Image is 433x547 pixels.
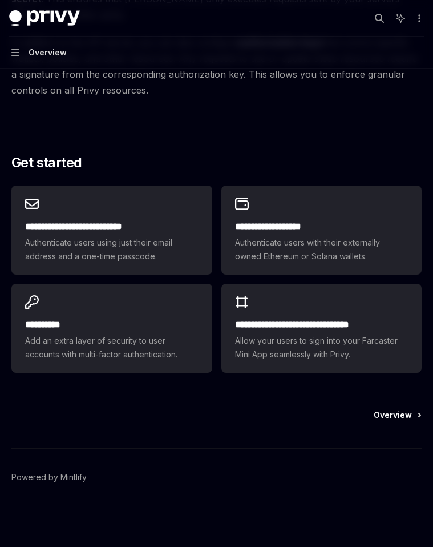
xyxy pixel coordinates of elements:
[29,46,67,59] div: Overview
[25,236,199,263] span: Authenticate users using just their email address and a one-time passcode.
[221,186,422,275] a: **** **** **** ****Authenticate users with their externally owned Ethereum or Solana wallets.
[235,236,408,263] span: Authenticate users with their externally owned Ethereum or Solana wallets.
[11,154,82,172] span: Get started
[11,284,212,373] a: **** *****Add an extra layer of security to user accounts with multi-factor authentication.
[235,334,408,361] span: Allow your users to sign into your Farcaster Mini App seamlessly with Privy.
[412,10,424,26] button: More actions
[11,472,87,483] a: Powered by Mintlify
[25,334,199,361] span: Add an extra layer of security to user accounts with multi-factor authentication.
[9,10,80,26] img: dark logo
[374,409,412,421] span: Overview
[374,409,420,421] a: Overview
